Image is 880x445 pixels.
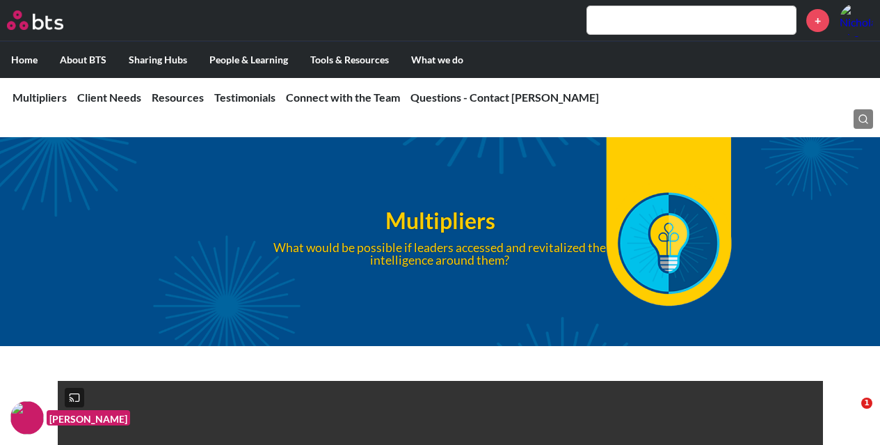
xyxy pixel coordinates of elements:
a: Go home [7,10,89,30]
span: 1 [861,398,872,409]
a: Client Needs [77,91,141,104]
a: Resources [152,91,204,104]
p: What would be possible if leaders accessed and revitalized the intelligence around them? [250,242,630,266]
a: Connect with the Team [286,91,400,104]
a: Multipliers [13,91,67,104]
img: Nicholas Choe [840,3,873,37]
label: People & Learning [198,42,299,78]
img: BTS Logo [7,10,63,30]
a: Questions - Contact [PERSON_NAME] [410,91,599,104]
label: About BTS [49,42,118,78]
a: + [806,9,829,32]
h1: Multipliers [203,205,677,237]
figcaption: [PERSON_NAME] [47,410,130,426]
a: Testimonials [214,91,275,104]
img: F [10,401,44,435]
label: Tools & Resources [299,42,400,78]
label: What we do [400,42,474,78]
label: Sharing Hubs [118,42,198,78]
a: Profile [840,3,873,37]
iframe: Intercom live chat [833,398,866,431]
